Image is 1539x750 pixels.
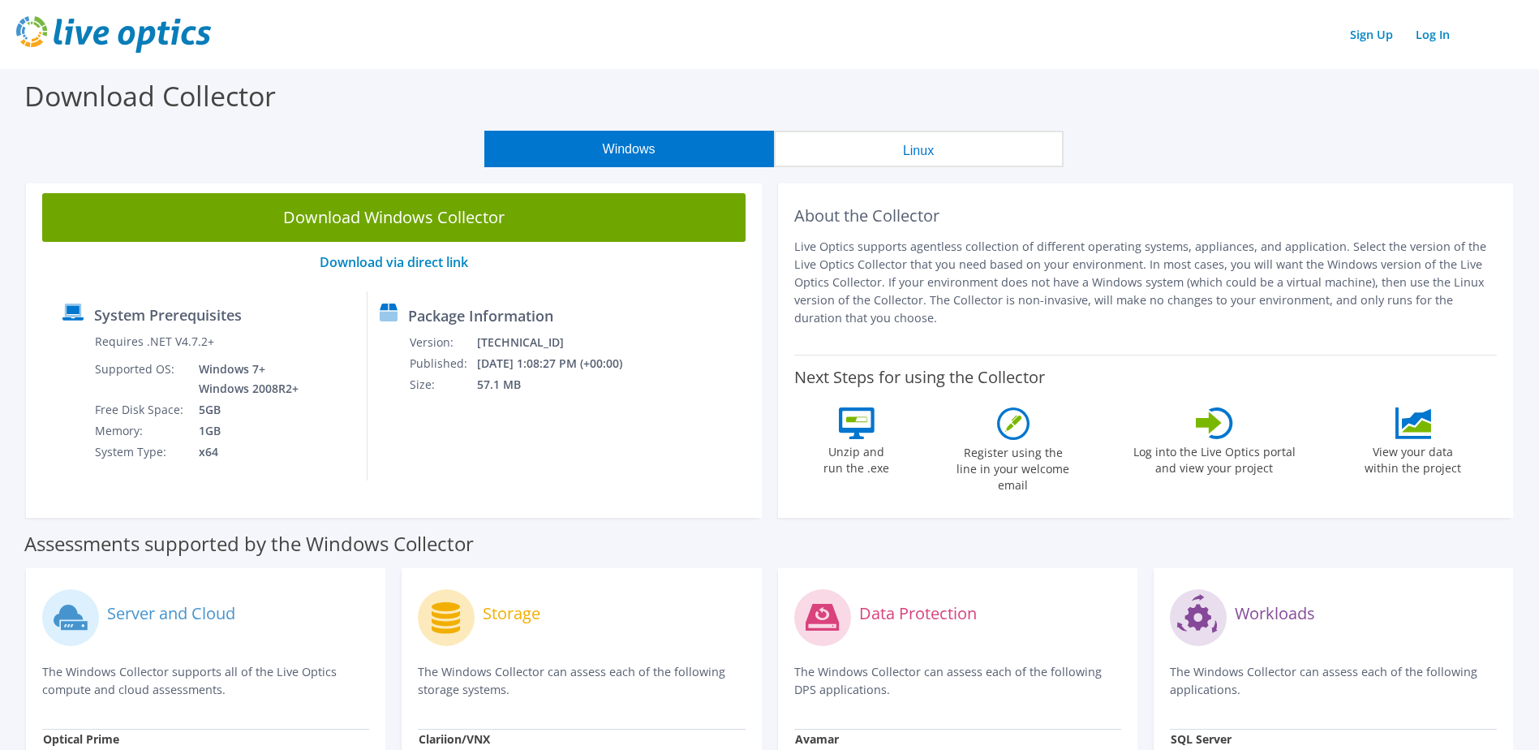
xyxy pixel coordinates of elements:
td: Size: [409,374,476,395]
label: View your data within the project [1355,439,1472,476]
a: Download via direct link [320,253,468,271]
td: [TECHNICAL_ID] [476,332,644,353]
td: 57.1 MB [476,374,644,395]
td: Windows 7+ Windows 2008R2+ [187,359,302,399]
img: live_optics_svg.svg [16,16,211,53]
td: x64 [187,442,302,463]
label: Download Collector [24,77,276,114]
h2: About the Collector [794,206,1498,226]
label: Assessments supported by the Windows Collector [24,536,474,552]
td: Supported OS: [94,359,187,399]
td: 5GB [187,399,302,420]
label: Register using the line in your welcome email [952,440,1074,494]
p: The Windows Collector can assess each of the following applications. [1170,663,1497,699]
label: Unzip and run the .exe [819,439,894,476]
button: Linux [774,131,1064,167]
label: Workloads [1235,606,1315,622]
label: Log into the Live Optics portal and view your project [1133,439,1296,476]
label: Server and Cloud [107,606,235,622]
td: 1GB [187,420,302,442]
td: Free Disk Space: [94,399,187,420]
label: System Prerequisites [94,307,242,323]
strong: Optical Prime [43,731,119,747]
td: Published: [409,353,476,374]
td: Memory: [94,420,187,442]
p: Live Optics supports agentless collection of different operating systems, appliances, and applica... [794,238,1498,327]
strong: Clariion/VNX [419,731,490,747]
td: [DATE] 1:08:27 PM (+00:00) [476,353,644,374]
td: Version: [409,332,476,353]
label: Next Steps for using the Collector [794,368,1045,387]
a: Download Windows Collector [42,193,746,242]
a: Log In [1408,23,1458,46]
label: Data Protection [859,606,977,622]
label: Requires .NET V4.7.2+ [95,334,214,350]
p: The Windows Collector can assess each of the following DPS applications. [794,663,1121,699]
button: Windows [484,131,774,167]
td: System Type: [94,442,187,463]
p: The Windows Collector supports all of the Live Optics compute and cloud assessments. [42,663,369,699]
label: Package Information [408,308,553,324]
label: Storage [483,606,540,622]
strong: Avamar [795,731,839,747]
strong: SQL Server [1171,731,1232,747]
a: Sign Up [1342,23,1401,46]
p: The Windows Collector can assess each of the following storage systems. [418,663,745,699]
